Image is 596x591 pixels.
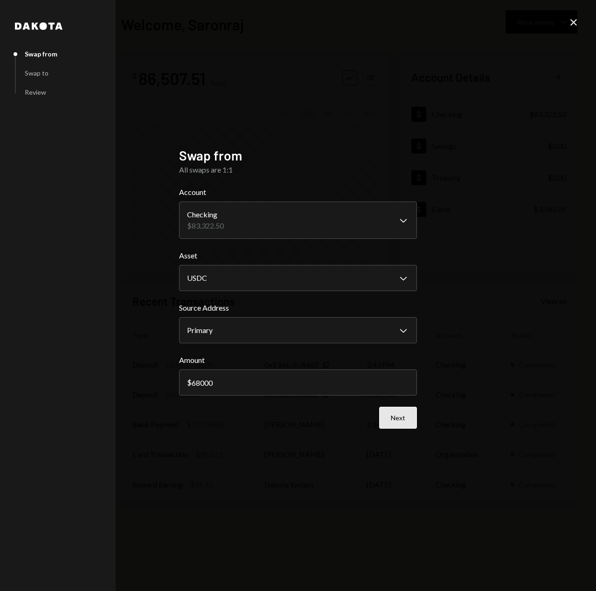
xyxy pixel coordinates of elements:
[179,164,417,175] div: All swaps are 1:1
[25,88,46,96] div: Review
[179,317,417,343] button: Source Address
[379,407,417,429] button: Next
[179,302,417,313] label: Source Address
[25,50,57,58] div: Swap from
[187,378,192,387] div: $
[179,355,417,366] label: Amount
[25,69,49,77] div: Swap to
[179,202,417,239] button: Account
[179,146,417,165] h2: Swap from
[179,369,417,396] input: 0.00
[179,187,417,198] label: Account
[179,250,417,261] label: Asset
[179,265,417,291] button: Asset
